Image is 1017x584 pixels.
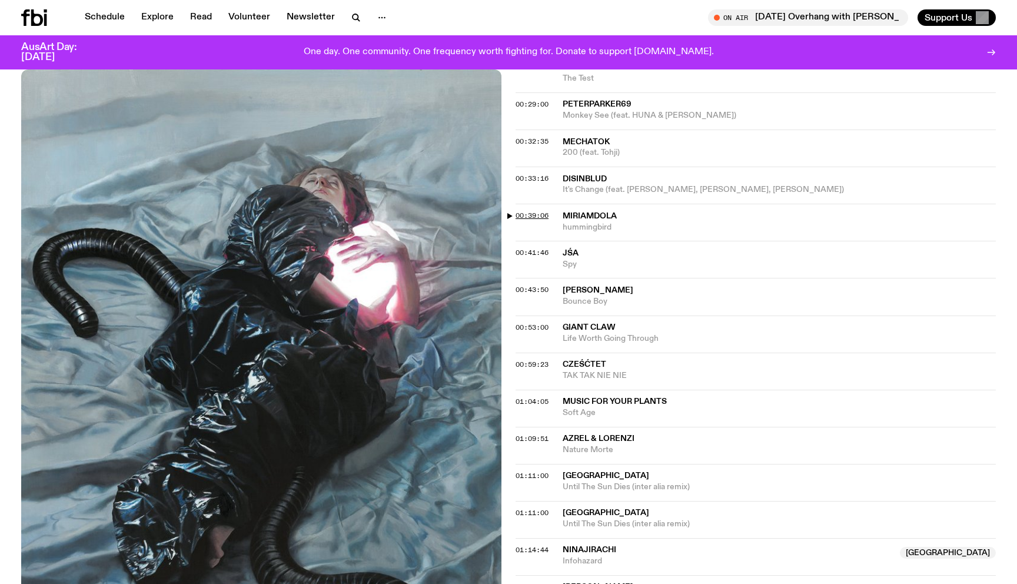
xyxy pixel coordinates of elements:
[516,137,549,146] span: 00:32:35
[563,222,996,233] span: hummingbird
[516,399,549,405] button: 01:04:05
[563,249,579,257] span: Jśa
[516,287,549,293] button: 00:43:50
[516,250,549,256] button: 00:41:46
[918,9,996,26] button: Support Us
[516,248,549,257] span: 00:41:46
[516,213,549,219] button: 00:39:06
[563,73,996,84] span: The Test
[516,99,549,109] span: 00:29:00
[563,323,616,331] span: Giant Claw
[221,9,277,26] a: Volunteer
[708,9,908,26] button: On Air[DATE] Overhang with [PERSON_NAME]
[516,101,549,108] button: 00:29:00
[516,175,549,182] button: 00:33:16
[516,508,549,517] span: 01:11:00
[304,47,714,58] p: One day. One community. One frequency worth fighting for. Donate to support [DOMAIN_NAME].
[563,296,996,307] span: Bounce Boy
[563,147,996,158] span: 200 (feat. Tohji)
[563,212,617,220] span: Miriamdola
[516,473,549,479] button: 01:11:00
[563,175,607,183] span: Disinblud
[21,42,97,62] h3: AusArt Day: [DATE]
[516,138,549,145] button: 00:32:35
[563,509,649,517] span: [GEOGRAPHIC_DATA]
[563,444,996,456] span: Nature Morte
[516,471,549,480] span: 01:11:00
[563,138,610,146] span: Mechatok
[563,556,893,567] span: Infohazard
[563,110,996,121] span: Monkey See (feat. HUNA & [PERSON_NAME])
[516,510,549,516] button: 01:11:00
[563,333,996,344] span: Life Worth Going Through
[563,100,632,108] span: peterparker69
[563,434,634,443] span: Azrel & Lorenzi
[563,407,996,419] span: Soft Age
[516,547,549,553] button: 01:14:44
[134,9,181,26] a: Explore
[516,323,549,332] span: 00:53:00
[516,360,549,369] span: 00:59:23
[516,434,549,443] span: 01:09:51
[516,436,549,442] button: 01:09:51
[925,12,972,23] span: Support Us
[516,545,549,555] span: 01:14:44
[563,472,649,480] span: [GEOGRAPHIC_DATA]
[516,64,549,71] button: 00:18:14
[563,482,996,493] span: Until The Sun Dies (inter alia remix)
[516,324,549,331] button: 00:53:00
[516,174,549,183] span: 00:33:16
[563,360,606,369] span: Cześćtet
[563,259,996,270] span: Spy
[563,519,996,530] span: Until The Sun Dies (inter alia remix)
[516,285,549,294] span: 00:43:50
[516,361,549,368] button: 00:59:23
[280,9,342,26] a: Newsletter
[900,547,996,559] span: [GEOGRAPHIC_DATA]
[563,546,616,554] span: Ninajirachi
[563,370,996,381] span: TAK TAK NIE NIE
[516,211,549,220] span: 00:39:06
[563,184,996,195] span: It's Change (feat. [PERSON_NAME], [PERSON_NAME], [PERSON_NAME])
[516,397,549,406] span: 01:04:05
[183,9,219,26] a: Read
[78,9,132,26] a: Schedule
[563,286,633,294] span: [PERSON_NAME]
[563,397,667,406] span: Music for your Plants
